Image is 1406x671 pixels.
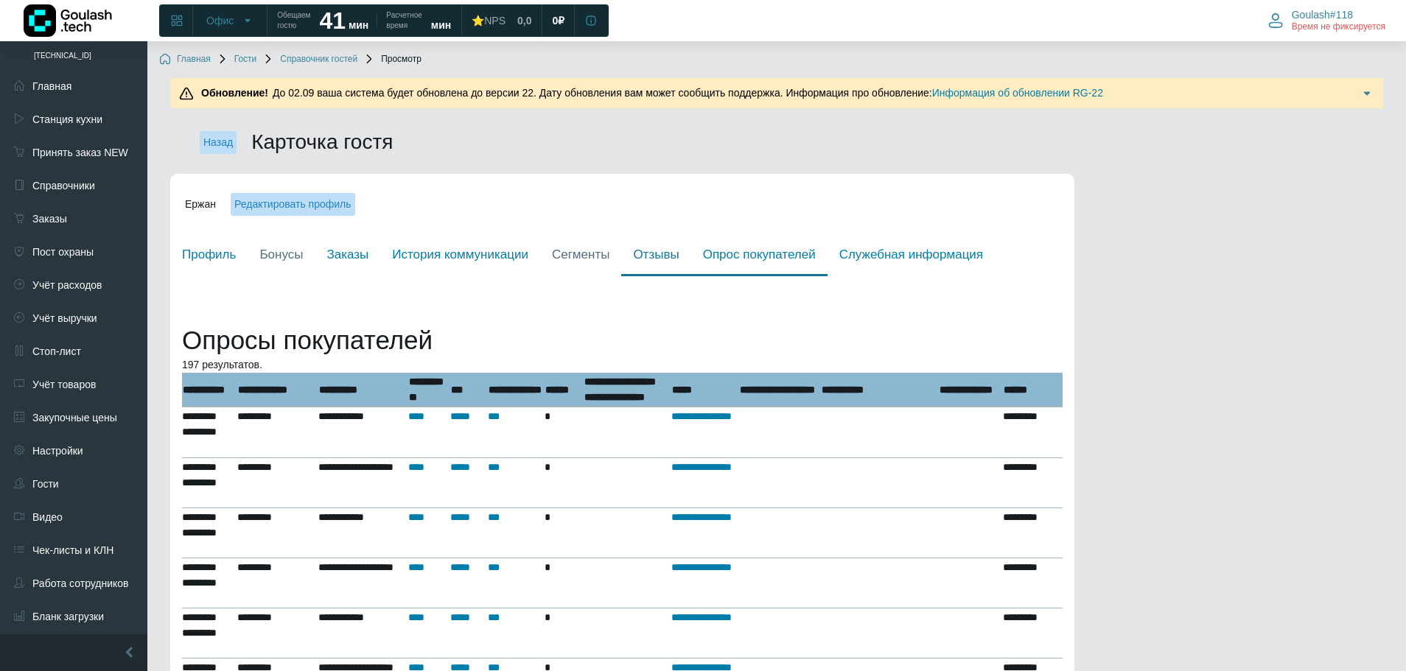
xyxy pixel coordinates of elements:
span: Время не фиксируется [1292,21,1385,33]
span: До 02.09 ваша система будет обновлена до версии 22. Дату обновления вам может сообщить поддержка.... [197,87,1103,99]
span: NPS [484,15,506,27]
a: Справочник гостей [262,54,357,66]
h2: Карточка гостя [251,130,393,155]
a: Отзывы [621,235,690,277]
div: ⭐ [472,14,506,27]
a: Обещаем гостю 41 мин Расчетное время мин [268,7,460,34]
span: мин [431,19,451,31]
span: Обещаем гостю [277,10,310,31]
span: Офис [206,14,234,27]
a: Заказы [315,235,380,277]
span: 0,0 [517,14,531,27]
a: Служебная информация [828,235,995,277]
b: Обновление! [201,87,268,99]
span: Goulash#118 [1292,8,1353,21]
span: Просмотр [363,54,422,66]
span: ₽ [558,14,564,27]
a: Сегменты [540,235,621,277]
img: Логотип компании Goulash.tech [24,4,112,37]
a: История коммуникации [380,235,540,277]
a: Профиль [170,235,248,277]
a: 0 ₽ [543,7,573,34]
a: Главная [159,54,211,66]
h1: Опросы покупателей [182,325,1063,356]
a: Гости [217,54,257,66]
a: Редактировать профиль [231,193,355,216]
a: Информация об обновлении RG-22 [932,87,1103,99]
img: Подробнее [1360,86,1374,101]
strong: 41 [319,7,346,34]
a: Бонусы [248,235,315,277]
div: Ержан [170,189,1074,219]
img: Предупреждение [179,86,194,101]
a: ⭐NPS 0,0 [463,7,540,34]
span: 0 [552,14,558,27]
span: Расчетное время [386,10,422,31]
button: Офис [197,9,262,32]
span: мин [349,19,368,31]
a: Опрос покупателей [691,235,828,277]
button: Goulash#118 Время не фиксируется [1259,5,1394,36]
div: 197 результатов. [182,357,1063,373]
a: Назад [200,131,237,154]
